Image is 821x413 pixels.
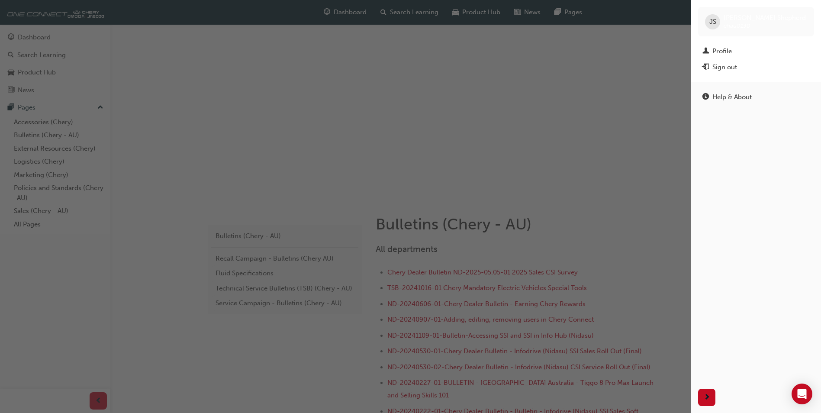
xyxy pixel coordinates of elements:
div: Help & About [712,92,752,102]
span: next-icon [704,392,710,403]
div: Sign out [712,62,737,72]
button: Sign out [698,59,814,75]
span: [PERSON_NAME] Shepherd [724,14,806,22]
span: man-icon [702,48,709,55]
span: exit-icon [702,64,709,71]
a: Help & About [698,89,814,105]
span: info-icon [702,94,709,101]
span: chau0130 [724,22,750,29]
div: Profile [712,46,732,56]
div: Open Intercom Messenger [792,384,812,404]
a: Profile [698,43,814,59]
span: JS [709,17,716,27]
